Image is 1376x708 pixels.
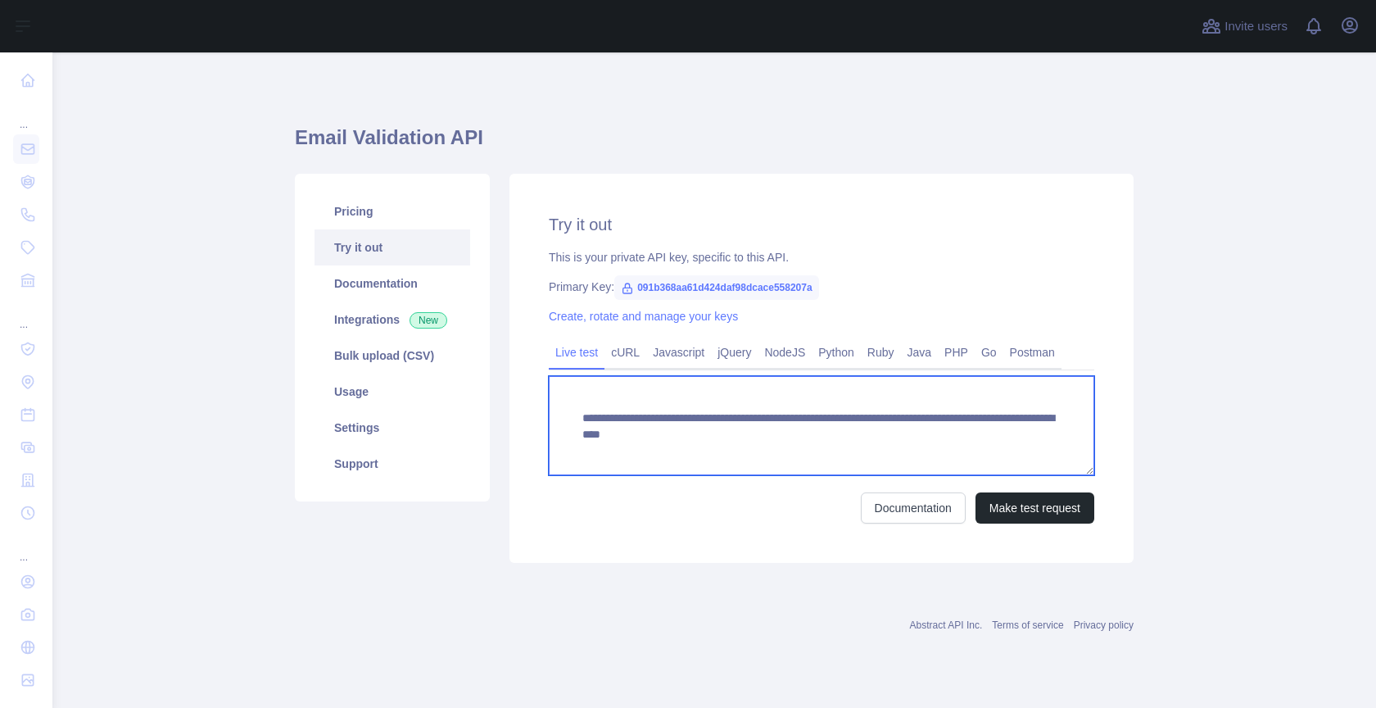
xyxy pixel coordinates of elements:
[315,193,470,229] a: Pricing
[614,275,819,300] span: 091b368aa61d424daf98dcace558207a
[938,339,975,365] a: PHP
[861,492,966,524] a: Documentation
[13,531,39,564] div: ...
[1003,339,1061,365] a: Postman
[812,339,861,365] a: Python
[549,213,1094,236] h2: Try it out
[1224,17,1288,36] span: Invite users
[861,339,901,365] a: Ruby
[711,339,758,365] a: jQuery
[901,339,939,365] a: Java
[13,298,39,331] div: ...
[410,312,447,329] span: New
[646,339,711,365] a: Javascript
[1074,619,1134,631] a: Privacy policy
[758,339,812,365] a: NodeJS
[315,410,470,446] a: Settings
[549,279,1094,295] div: Primary Key:
[13,98,39,131] div: ...
[315,338,470,374] a: Bulk upload (CSV)
[1198,13,1291,39] button: Invite users
[910,619,983,631] a: Abstract API Inc.
[992,619,1063,631] a: Terms of service
[604,339,646,365] a: cURL
[549,339,604,365] a: Live test
[295,125,1134,164] h1: Email Validation API
[315,374,470,410] a: Usage
[315,265,470,302] a: Documentation
[315,229,470,265] a: Try it out
[975,339,1003,365] a: Go
[315,446,470,482] a: Support
[549,249,1094,265] div: This is your private API key, specific to this API.
[975,492,1094,524] button: Make test request
[549,310,738,323] a: Create, rotate and manage your keys
[315,302,470,338] a: Integrations New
